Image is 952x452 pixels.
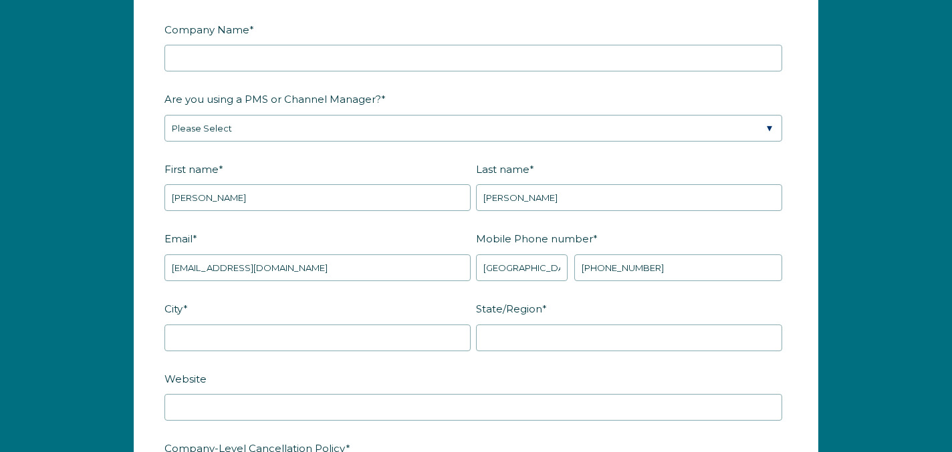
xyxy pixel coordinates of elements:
[164,228,193,249] span: Email
[164,19,249,40] span: Company Name
[164,89,381,109] span: Are you using a PMS or Channel Manager?
[164,159,219,180] span: First name
[164,369,207,389] span: Website
[476,159,529,180] span: Last name
[476,228,593,249] span: Mobile Phone number
[476,298,542,319] span: State/Region
[164,298,183,319] span: City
